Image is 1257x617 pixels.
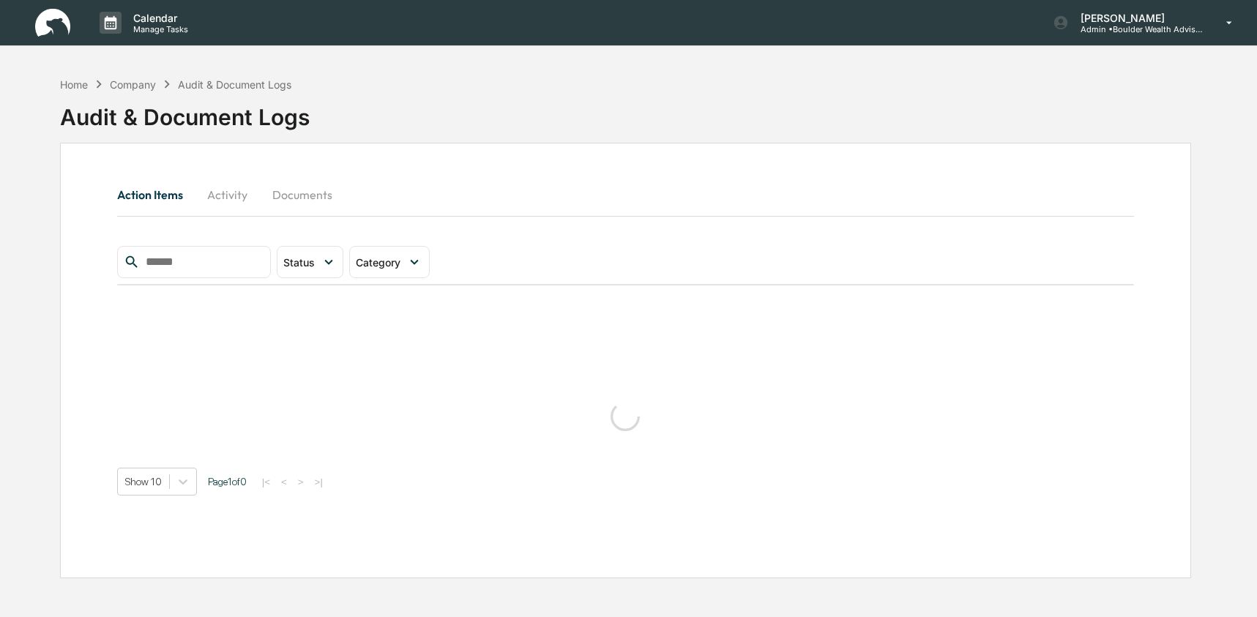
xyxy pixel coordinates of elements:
[110,78,156,91] div: Company
[310,476,327,488] button: >|
[60,78,88,91] div: Home
[283,256,315,269] span: Status
[208,476,247,487] span: Page 1 of 0
[60,92,310,130] div: Audit & Document Logs
[1069,24,1205,34] p: Admin • Boulder Wealth Advisors
[1069,12,1205,24] p: [PERSON_NAME]
[35,9,70,37] img: logo
[178,78,291,91] div: Audit & Document Logs
[122,12,195,24] p: Calendar
[258,476,275,488] button: |<
[117,177,195,212] button: Action Items
[261,177,344,212] button: Documents
[277,476,291,488] button: <
[122,24,195,34] p: Manage Tasks
[294,476,308,488] button: >
[356,256,400,269] span: Category
[195,177,261,212] button: Activity
[117,177,1134,212] div: secondary tabs example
